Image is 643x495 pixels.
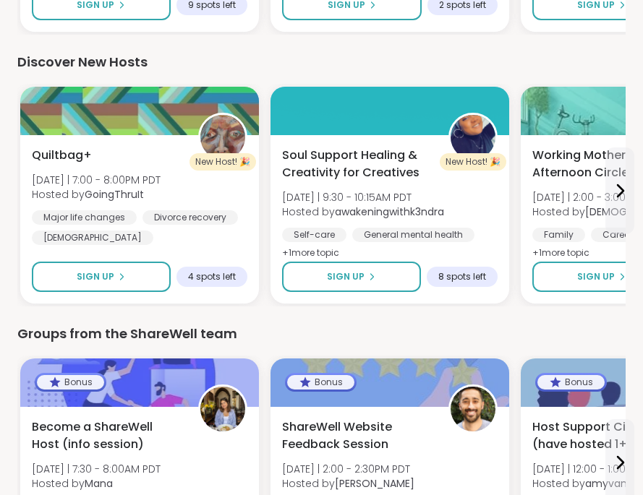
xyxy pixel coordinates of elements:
span: [DATE] | 7:00 - 8:00PM PDT [32,173,161,187]
span: [DATE] | 9:30 - 10:15AM PDT [282,190,444,205]
div: Bonus [37,375,104,389]
span: Hosted by [282,205,444,219]
div: General mental health [352,228,474,242]
img: awakeningwithk3ndra [451,115,495,160]
div: Family [532,228,585,242]
b: awakeningwithk3ndra [335,205,444,219]
span: Become a ShareWell Host (info session) [32,418,182,453]
span: Sign Up [77,270,114,283]
div: Bonus [287,375,354,389]
div: Discover New Hosts [17,52,626,72]
span: Quiltbag+ [32,147,92,164]
img: Mana [200,387,245,431]
span: ShareWell Website Feedback Session [282,418,433,453]
div: Bonus [537,375,605,389]
div: [DEMOGRAPHIC_DATA] [32,231,153,245]
span: [DATE] | 2:00 - 2:30PM PDT [282,462,414,476]
span: 8 spots left [438,271,486,283]
div: New Host! 🎉 [190,153,256,171]
div: Divorce recovery [142,210,238,225]
img: brett [451,387,495,431]
span: Sign Up [577,270,615,283]
span: 4 spots left [188,271,236,283]
span: Hosted by [32,187,161,202]
span: Hosted by [32,476,161,491]
b: Mana [85,476,113,491]
b: GoingThruIt [85,187,144,202]
span: Soul Support Healing & Creativity for Creatives [282,147,433,181]
span: Sign Up [327,270,365,283]
span: [DATE] | 7:30 - 8:00AM PDT [32,462,161,476]
div: New Host! 🎉 [440,153,506,171]
b: [PERSON_NAME] [335,476,414,491]
div: Groups from the ShareWell team [17,324,626,344]
div: Major life changes [32,210,137,225]
div: Self-care [282,228,346,242]
button: Sign Up [32,262,171,292]
span: Hosted by [282,476,414,491]
button: Sign Up [282,262,421,292]
img: GoingThruIt [200,115,245,160]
